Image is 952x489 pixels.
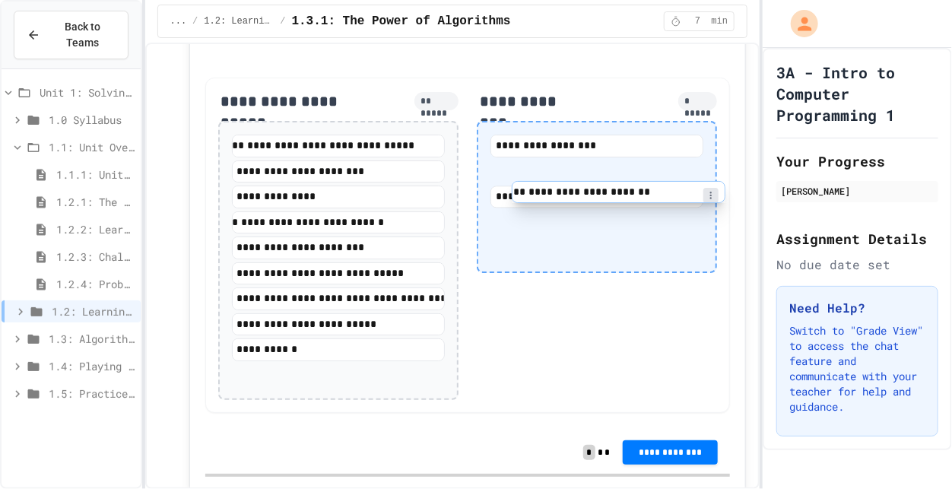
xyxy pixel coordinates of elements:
span: / [192,15,198,27]
button: Back to Teams [14,11,129,59]
span: 1.1.1: Unit Overview [56,167,135,183]
div: No due date set [776,256,938,274]
h1: 3A - Intro to Computer Programming 1 [776,62,938,125]
span: 1.3.1: The Power of Algorithms [292,12,511,30]
span: 1.3: Algorithms - from Pseudocode to Flowcharts [49,331,135,347]
span: 1.2.1: The Growth Mindset [56,194,135,210]
div: [PERSON_NAME] [781,184,934,198]
span: 1.2.4: Problem Solving Practice [56,276,135,292]
span: / [280,15,285,27]
h2: Assignment Details [776,228,938,249]
h2: Your Progress [776,151,938,172]
span: Unit 1: Solving Problems in Computer Science [40,84,135,100]
h3: Need Help? [789,299,925,317]
span: Back to Teams [49,19,116,51]
span: 1.4: Playing Games [49,358,135,374]
span: 1.1: Unit Overview [49,139,135,155]
span: min [712,15,728,27]
span: 7 [686,15,710,27]
span: ... [170,15,187,27]
span: 1.0 Syllabus [49,112,135,128]
span: 1.5: Practice with Algorithms [49,386,135,402]
p: Switch to "Grade View" to access the chat feature and communicate with your teacher for help and ... [789,323,925,414]
span: 1.2: Learning to Solve Hard Problems [204,15,274,27]
span: 1.2: Learning to Solve Hard Problems [52,303,135,319]
div: My Account [775,6,822,41]
span: 1.2.2: Learning to Solve Hard Problems [56,221,135,237]
span: 1.2.3: Challenge Problem - The Bridge [56,249,135,265]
